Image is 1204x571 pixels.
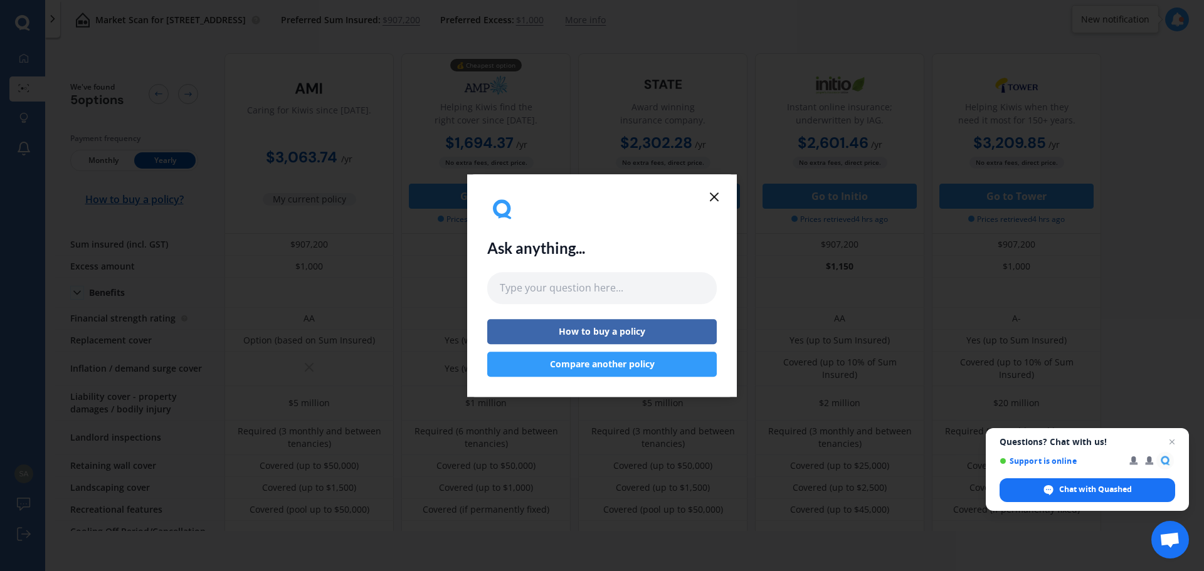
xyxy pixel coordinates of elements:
[487,239,585,258] h2: Ask anything...
[1000,437,1175,447] span: Questions? Chat with us!
[487,273,717,304] input: Type your question here...
[487,352,717,377] button: Compare another policy
[487,319,717,344] button: How to buy a policy
[1000,478,1175,502] div: Chat with Quashed
[1000,456,1121,466] span: Support is online
[1151,521,1189,558] div: Open chat
[1059,484,1132,495] span: Chat with Quashed
[1164,434,1180,449] span: Close chat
